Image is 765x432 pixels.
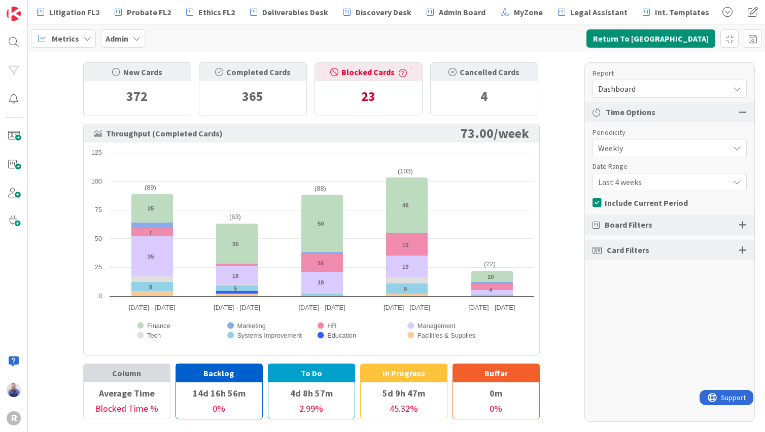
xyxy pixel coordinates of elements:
[605,219,652,231] span: Board Filters
[318,260,324,266] text: 16
[586,29,715,48] button: Return To [GEOGRAPHIC_DATA]
[7,411,21,425] div: R
[7,7,21,21] img: Visit kanbanzone.com
[180,3,241,21] a: Ethics FL2
[149,230,152,236] text: 7
[94,129,223,137] span: Throughput (Completed Cards)
[232,241,238,247] text: 35
[655,6,709,18] span: Int. Templates
[49,6,99,18] span: Litigation FL2
[514,6,543,18] span: MyZone
[109,3,177,21] a: Probate FL2
[637,3,715,21] a: Int. Templates
[361,402,447,419] div: 45.32 %
[356,6,411,18] span: Discovery Desk
[570,6,628,18] span: Legal Assistant
[384,304,430,311] text: [DATE] - [DATE]
[593,127,737,138] div: Periodicity
[327,332,356,339] text: Education
[337,3,418,21] a: Discovery Desk
[31,3,106,21] a: Litigation FL2
[299,304,345,311] text: [DATE] - [DATE]
[84,384,170,402] div: Average Time
[402,242,408,248] text: 19
[84,364,170,382] div: Column
[418,332,476,339] text: Facilities & Supplies
[593,68,737,79] div: Report
[147,322,170,330] text: Finance
[593,161,737,172] div: Date Range
[361,364,447,382] div: In Progress
[453,384,539,402] div: 0m
[268,402,355,419] div: 2.99 %
[95,206,102,213] text: 75
[315,185,326,192] text: (88)
[7,383,21,397] img: JG
[402,264,408,270] text: 19
[148,254,154,260] text: 35
[361,384,447,402] div: 5d 9h 47m
[453,402,539,419] div: 0 %
[52,32,79,45] span: Metrics
[315,81,422,112] div: 23
[327,322,336,330] text: HR
[106,33,128,44] b: Admin
[398,167,413,175] text: (103)
[95,235,102,242] text: 50
[176,402,262,419] div: 0 %
[176,384,262,402] div: 14d 16h 56m
[84,402,170,419] div: Blocked Time %
[84,63,191,81] div: New Cards
[129,304,176,311] text: [DATE] - [DATE]
[598,175,724,189] span: Last 4 weeks
[21,2,46,14] span: Support
[199,63,306,81] div: Completed Cards
[84,81,191,112] div: 372
[176,364,262,382] div: Backlog
[315,63,422,81] div: Blocked Cards
[234,285,237,292] text: 5
[318,221,324,227] text: 50
[418,322,456,330] text: Management
[404,286,407,292] text: 9
[127,6,171,18] span: Probate FL2
[244,3,334,21] a: Deliverables Desk
[431,81,538,112] div: 4
[488,274,494,280] text: 10
[268,384,355,402] div: 4d 8h 57m
[439,6,485,18] span: Admin Board
[268,364,355,382] div: To Do
[607,244,649,256] span: Card Filters
[237,332,302,339] text: Systems Improvement
[91,149,102,156] text: 125
[606,106,655,118] span: Time Options
[148,205,154,211] text: 25
[421,3,492,21] a: Admin Board
[605,195,688,210] span: Include Current Period
[402,202,408,208] text: 48
[461,129,529,137] span: 73.00 / week
[198,6,235,18] span: Ethics FL2
[484,260,496,268] text: (22)
[145,184,156,191] text: (89)
[149,284,152,290] text: 8
[318,279,324,285] text: 18
[237,322,266,330] text: Marketing
[453,364,539,382] div: Buffer
[468,304,515,311] text: [DATE] - [DATE]
[598,82,724,96] span: Dashboard
[91,177,102,185] text: 100
[262,6,328,18] span: Deliverables Desk
[495,3,549,21] a: MyZone
[229,213,241,221] text: (63)
[598,141,724,155] span: Weekly
[95,263,102,271] text: 25
[489,287,493,293] text: 4
[593,195,688,210] button: Include Current Period
[214,304,260,311] text: [DATE] - [DATE]
[552,3,634,21] a: Legal Assistant
[147,332,161,339] text: Tech
[232,273,238,279] text: 16
[431,63,538,81] div: Cancelled Cards
[98,292,102,300] text: 0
